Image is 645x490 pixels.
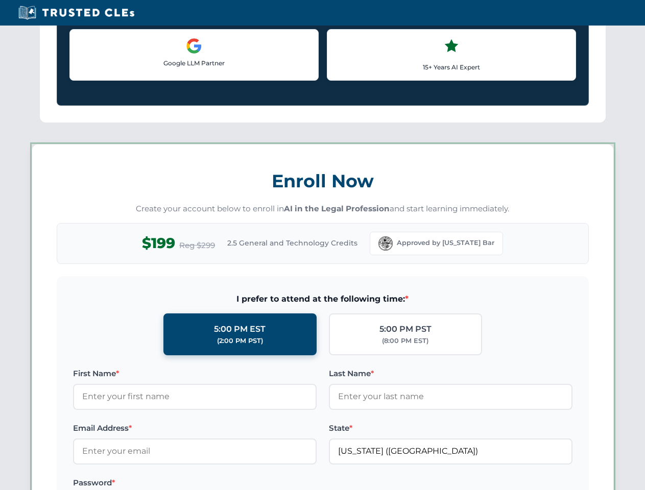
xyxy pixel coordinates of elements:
p: Google LLM Partner [78,58,310,68]
p: Create your account below to enroll in and start learning immediately. [57,203,589,215]
input: Enter your email [73,438,317,464]
input: Florida (FL) [329,438,572,464]
label: Password [73,477,317,489]
input: Enter your last name [329,384,572,409]
input: Enter your first name [73,384,317,409]
label: Email Address [73,422,317,434]
img: Google [186,38,202,54]
span: Reg $299 [179,239,215,252]
label: State [329,422,572,434]
strong: AI in the Legal Profession [284,204,390,213]
img: Trusted CLEs [15,5,137,20]
p: 15+ Years AI Expert [336,62,567,72]
div: (2:00 PM PST) [217,336,263,346]
span: I prefer to attend at the following time: [73,292,572,306]
div: 5:00 PM EST [214,323,266,336]
label: Last Name [329,367,572,380]
span: $199 [142,232,175,255]
div: 5:00 PM PST [379,323,432,336]
img: Florida Bar [378,236,393,251]
span: 2.5 General and Technology Credits [227,237,357,249]
span: Approved by [US_STATE] Bar [397,238,494,248]
label: First Name [73,367,317,380]
h3: Enroll Now [57,165,589,197]
div: (8:00 PM EST) [382,336,428,346]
